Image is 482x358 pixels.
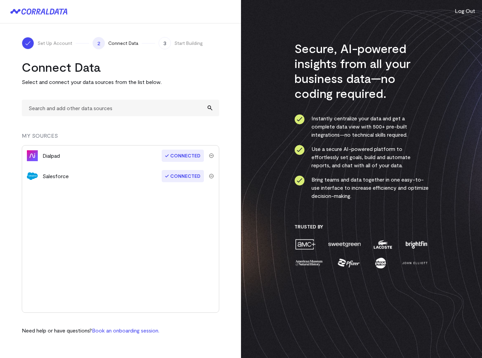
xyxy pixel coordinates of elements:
[43,152,60,160] div: Dialpad
[22,78,219,86] p: Select and connect your data sources from the list below.
[374,257,387,269] img: moon-juice-c312e729.png
[162,150,204,162] span: Connected
[174,40,203,47] span: Start Building
[27,171,38,182] img: salesforce-aa4b4df5.svg
[294,114,429,139] li: Instantly centralize your data and get a complete data view with 500+ pre-built integrations—no t...
[294,175,305,186] img: ico-check-circle-4b19435c.svg
[327,238,361,250] img: sweetgreen-1d1fb32c.png
[43,172,69,180] div: Salesforce
[93,37,105,49] span: 2
[162,170,204,182] span: Connected
[108,40,138,47] span: Connect Data
[294,257,324,269] img: amnh-5afada46.png
[373,238,393,250] img: lacoste-7a6b0538.png
[404,238,429,250] img: brightfin-a251e171.png
[22,59,219,74] h2: Connect Data
[92,327,159,334] a: Book an onboarding session.
[294,238,316,250] img: amc-0b11a8f1.png
[22,132,219,145] div: MY SOURCES
[294,175,429,200] li: Bring teams and data together in one easy-to-use interface to increase efficiency and optimize de...
[294,145,429,169] li: Use a secure AI-powered platform to effortlessly set goals, build and automate reports, and chat ...
[294,41,429,101] h3: Secure, AI-powered insights from all your business data—no coding required.
[337,257,360,269] img: pfizer-e137f5fc.png
[401,257,429,269] img: john-elliott-25751c40.png
[22,326,159,335] p: Need help or have questions?
[455,7,475,15] button: Log Out
[209,174,214,178] img: trash-40e54a27.svg
[25,40,31,47] img: ico-check-white-5ff98cb1.svg
[209,153,214,158] img: trash-40e54a27.svg
[294,224,429,230] h3: Trusted By
[294,145,305,155] img: ico-check-circle-4b19435c.svg
[159,37,171,49] span: 3
[37,40,72,47] span: Set Up Account
[294,114,305,124] img: ico-check-circle-4b19435c.svg
[27,150,38,161] img: dialpad-7973b8c4.svg
[22,100,219,116] input: Search and add other data sources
